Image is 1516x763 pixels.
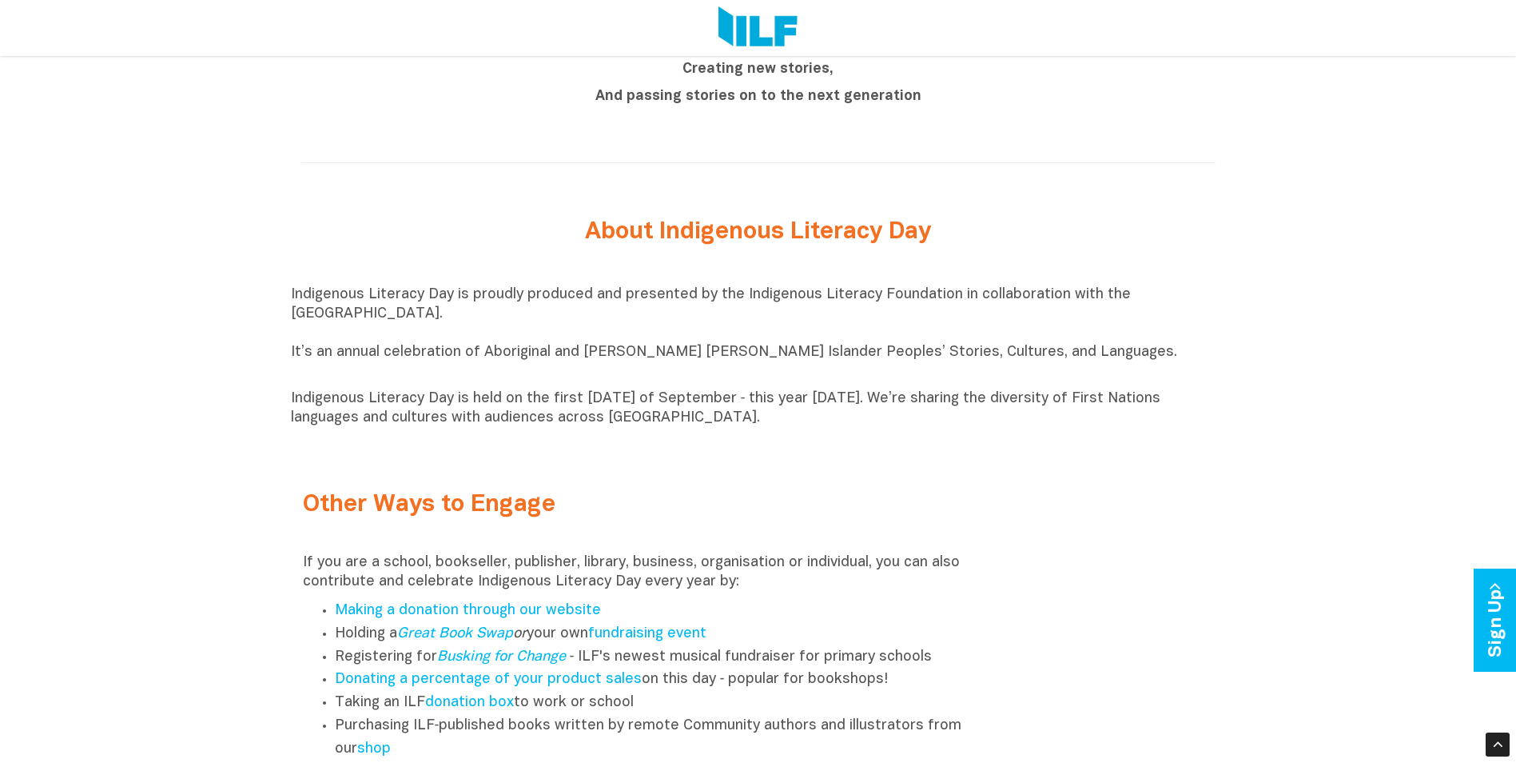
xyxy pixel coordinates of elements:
b: And passing stories on to the next generation [595,90,921,103]
li: on this day ‑ popular for bookshops! [335,669,981,692]
h2: About Indigenous Literacy Day [459,219,1058,246]
p: If you are a school, bookseller, publisher, library, business, organisation or individual, you ca... [303,553,981,592]
a: donation box [425,696,514,709]
li: Registering for ‑ ILF's newest musical fundraiser for primary schools [335,646,981,669]
li: Purchasing ILF‑published books written by remote Community authors and illustrators from our [335,715,981,761]
a: shop [357,742,391,756]
a: Donating a percentage of your product sales [335,673,642,686]
a: Making a donation through our website [335,604,601,617]
img: Logo [718,6,798,50]
h2: Other Ways to Engage [303,492,981,518]
em: or [397,627,527,641]
li: Taking an ILF to work or school [335,692,981,715]
p: Indigenous Literacy Day is proudly produced and presented by the Indigenous Literacy Foundation i... [291,286,1226,381]
p: Indigenous Literacy Day is held on the first [DATE] of September ‑ this year [DATE]. We’re sharin... [291,389,1226,428]
div: Scroll Back to Top [1486,733,1510,757]
a: Busking for Change [437,650,566,664]
b: Creating new stories, [682,62,834,76]
a: Great Book Swap [397,627,513,641]
li: Holding a your own [335,623,981,646]
a: fundraising event [588,627,706,641]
